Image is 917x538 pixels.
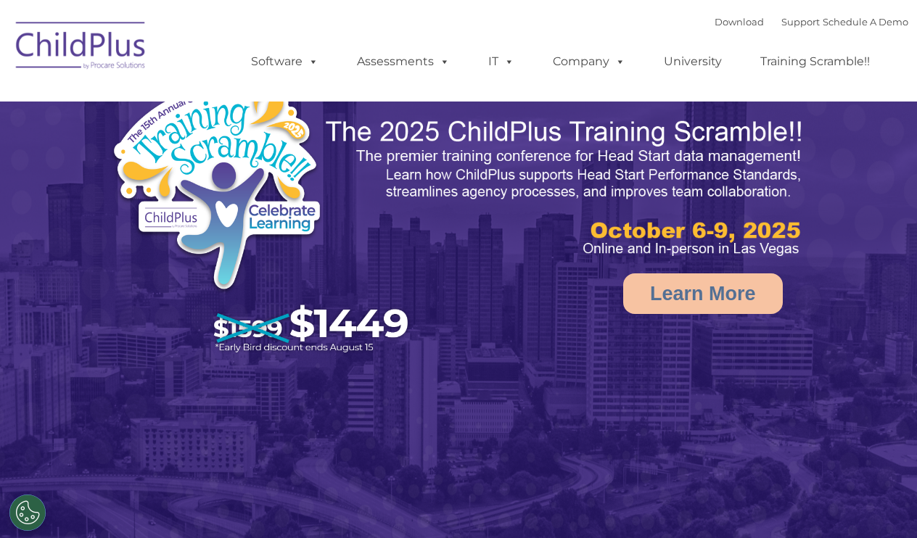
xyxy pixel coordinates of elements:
[649,47,736,76] a: University
[9,12,154,84] img: ChildPlus by Procare Solutions
[823,16,908,28] a: Schedule A Demo
[715,16,908,28] font: |
[237,47,333,76] a: Software
[342,47,464,76] a: Assessments
[538,47,640,76] a: Company
[781,16,820,28] a: Support
[746,47,884,76] a: Training Scramble!!
[474,47,529,76] a: IT
[715,16,764,28] a: Download
[623,273,783,314] a: Learn More
[9,494,46,531] button: Cookies Settings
